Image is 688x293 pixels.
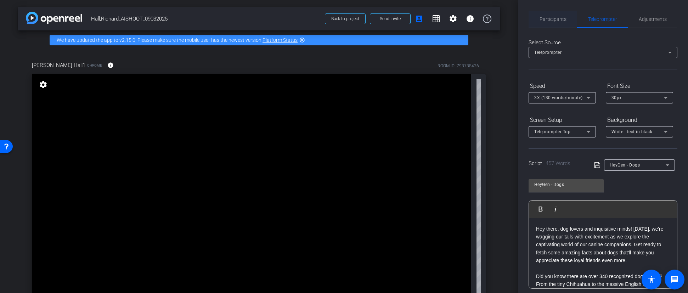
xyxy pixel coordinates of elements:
[549,202,562,216] button: Italic (⌘I)
[91,12,321,26] span: Hall,Richard_AISHOOT_09032025
[546,160,570,167] span: 457 Words
[380,16,401,22] span: Send invite
[107,62,114,68] mat-icon: info
[529,39,677,47] div: Select Source
[438,63,479,69] div: ROOM ID: 793738426
[534,129,570,134] span: Teleprompter Top
[325,13,366,24] button: Back to project
[639,17,667,22] span: Adjustments
[534,50,562,55] span: Teleprompter
[534,180,598,189] input: Title
[534,202,547,216] button: Bold (⌘B)
[32,61,85,69] span: [PERSON_NAME] Hall1
[432,15,440,23] mat-icon: grid_on
[466,15,474,23] mat-icon: info
[87,63,102,68] span: Chrome
[415,15,423,23] mat-icon: account_box
[611,95,622,100] span: 30px
[26,12,82,24] img: app-logo
[606,114,673,126] div: Background
[449,15,457,23] mat-icon: settings
[529,80,596,92] div: Speed
[331,16,359,21] span: Back to project
[529,114,596,126] div: Screen Setup
[606,80,673,92] div: Font Size
[38,80,48,89] mat-icon: settings
[540,17,566,22] span: Participants
[50,35,468,45] div: We have updated the app to v2.15.0. Please make sure the mobile user has the newest version.
[610,163,640,168] span: HeyGen - Dogs
[529,159,584,168] div: Script
[647,275,656,284] mat-icon: accessibility
[534,95,583,100] span: 3X (130 words/minute)
[611,129,653,134] span: White - text in black
[370,13,411,24] button: Send invite
[299,37,305,43] mat-icon: highlight_off
[536,225,670,265] p: Hey there, dog lovers and inquisitive minds! [DATE], we're wagging our tails with excitement as w...
[588,17,617,22] span: Teleprompter
[263,37,298,43] a: Platform Status
[670,275,679,284] mat-icon: message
